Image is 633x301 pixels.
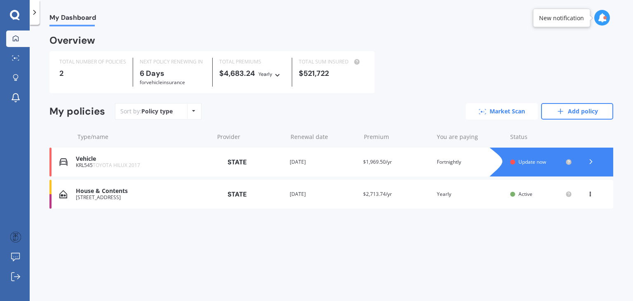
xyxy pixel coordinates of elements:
[76,162,210,168] div: KRL545
[140,58,206,66] div: NEXT POLICY RENEWING IN
[466,103,538,120] a: Market Scan
[9,231,22,243] img: ACg8ocLd5R0Q5mYvAtvn6CKqkWMUKTU6FgN5gIiGq6traVQhPQHbiKU6=s96-c
[219,58,285,66] div: TOTAL PREMIUMS
[541,103,613,120] a: Add policy
[120,107,173,115] div: Sort by:
[258,70,272,78] div: Yearly
[510,133,572,141] div: Status
[59,58,126,66] div: TOTAL NUMBER OF POLICIES
[437,190,504,198] div: Yearly
[76,155,210,162] div: Vehicle
[49,36,95,45] div: Overview
[518,190,532,198] span: Active
[363,190,392,198] span: $2,713.74/yr
[59,158,68,166] img: Vehicle
[291,133,357,141] div: Renewal date
[59,190,67,198] img: House & Contents
[141,107,173,115] div: Policy type
[299,58,365,66] div: TOTAL SUM INSURED
[216,187,258,202] img: State
[216,155,258,169] img: State
[140,68,164,78] b: 6 Days
[437,133,504,141] div: You are paying
[219,69,285,78] div: $4,683.24
[77,133,211,141] div: Type/name
[363,158,392,165] span: $1,969.50/yr
[290,190,356,198] div: [DATE]
[518,158,546,165] span: Update now
[539,14,584,22] div: New notification
[437,158,504,166] div: Fortnightly
[290,158,356,166] div: [DATE]
[217,133,284,141] div: Provider
[364,133,431,141] div: Premium
[140,79,185,86] span: for Vehicle insurance
[49,106,105,118] div: My policies
[49,14,96,25] span: My Dashboard
[299,69,365,78] div: $521,722
[93,162,140,169] span: TOYOTA HILUX 2017
[76,195,210,200] div: [STREET_ADDRESS]
[76,188,210,195] div: House & Contents
[59,69,126,78] div: 2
